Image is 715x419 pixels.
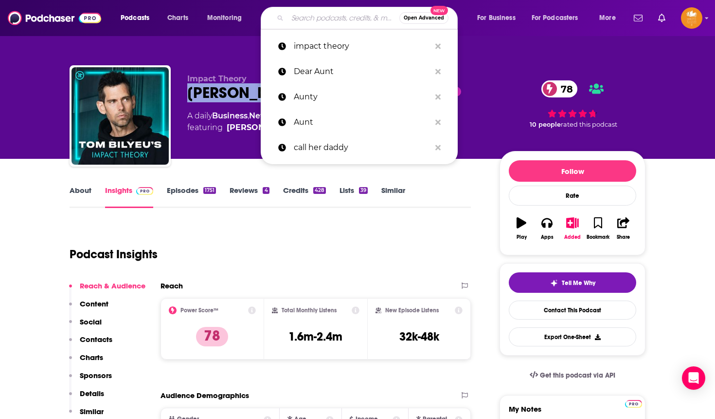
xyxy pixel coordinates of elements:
a: Aunty [261,84,458,110]
div: A daily podcast [187,110,389,133]
div: 1751 [203,187,216,194]
span: Open Advanced [404,16,444,20]
a: Episodes1751 [167,186,216,208]
span: More [599,11,616,25]
img: Tom Bilyeu's Impact Theory [71,67,169,165]
h2: Reach [161,281,183,290]
a: Get this podcast via API [522,363,623,387]
button: open menu [200,10,254,26]
a: call her daddy [261,135,458,160]
a: InsightsPodchaser Pro [105,186,153,208]
p: Social [80,317,102,326]
button: open menu [592,10,628,26]
a: Aunt [261,110,458,135]
a: Charts [161,10,194,26]
a: Credits428 [283,186,326,208]
img: Podchaser - Follow, Share and Rate Podcasts [8,9,101,27]
button: Share [611,211,636,246]
img: Podchaser Pro [625,400,642,408]
a: Business [212,111,248,120]
button: Content [69,299,108,317]
a: 78 [541,80,578,97]
div: 78 10 peoplerated this podcast [500,74,645,134]
button: Export One-Sheet [509,327,636,346]
div: Play [517,234,527,240]
button: Charts [69,353,103,371]
button: Show profile menu [681,7,702,29]
a: Reviews4 [230,186,269,208]
button: Contacts [69,335,112,353]
p: Charts [80,353,103,362]
h2: Power Score™ [180,307,218,314]
div: Added [564,234,581,240]
span: , [248,111,249,120]
img: tell me why sparkle [550,279,558,287]
button: open menu [470,10,528,26]
span: featuring [187,122,389,133]
h2: New Episode Listens [385,307,439,314]
p: Details [80,389,104,398]
p: Content [80,299,108,308]
input: Search podcasts, credits, & more... [287,10,399,26]
button: Sponsors [69,371,112,389]
div: Bookmark [587,234,609,240]
p: Aunty [294,84,430,110]
span: Podcasts [121,11,149,25]
button: Social [69,317,102,335]
p: 78 [196,327,228,346]
button: Bookmark [585,211,610,246]
p: Dear Aunt [294,59,430,84]
a: Show notifications dropdown [630,10,646,26]
button: Apps [534,211,559,246]
button: Added [560,211,585,246]
span: For Podcasters [532,11,578,25]
a: About [70,186,91,208]
h2: Audience Demographics [161,391,249,400]
button: Open AdvancedNew [399,12,448,24]
span: 10 people [530,121,561,128]
p: Similar [80,407,104,416]
span: Monitoring [207,11,242,25]
span: Charts [167,11,188,25]
span: Impact Theory [187,74,247,83]
div: 39 [359,187,368,194]
p: call her daddy [294,135,430,160]
button: Details [69,389,104,407]
div: 428 [313,187,326,194]
span: rated this podcast [561,121,617,128]
p: impact theory [294,34,430,59]
p: Reach & Audience [80,281,145,290]
p: Aunt [294,110,430,135]
a: Similar [381,186,405,208]
div: Rate [509,186,636,206]
span: Get this podcast via API [540,371,615,380]
a: Show notifications dropdown [654,10,669,26]
a: Tom Bilyeu [227,122,296,133]
a: News [249,111,271,120]
div: Open Intercom Messenger [682,366,705,390]
button: open menu [114,10,162,26]
span: Tell Me Why [562,279,595,287]
div: 4 [263,187,269,194]
span: For Business [477,11,516,25]
button: Follow [509,160,636,182]
button: open menu [525,10,592,26]
img: Podchaser Pro [136,187,153,195]
div: Apps [541,234,554,240]
p: Contacts [80,335,112,344]
div: Share [617,234,630,240]
h3: 1.6m-2.4m [288,329,342,344]
button: tell me why sparkleTell Me Why [509,272,636,293]
a: Pro website [625,399,642,408]
a: impact theory [261,34,458,59]
span: Logged in as ShreveWilliams [681,7,702,29]
h1: Podcast Insights [70,247,158,262]
button: Reach & Audience [69,281,145,299]
a: Contact This Podcast [509,301,636,320]
span: 78 [551,80,578,97]
button: Play [509,211,534,246]
span: New [430,6,448,15]
p: Sponsors [80,371,112,380]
